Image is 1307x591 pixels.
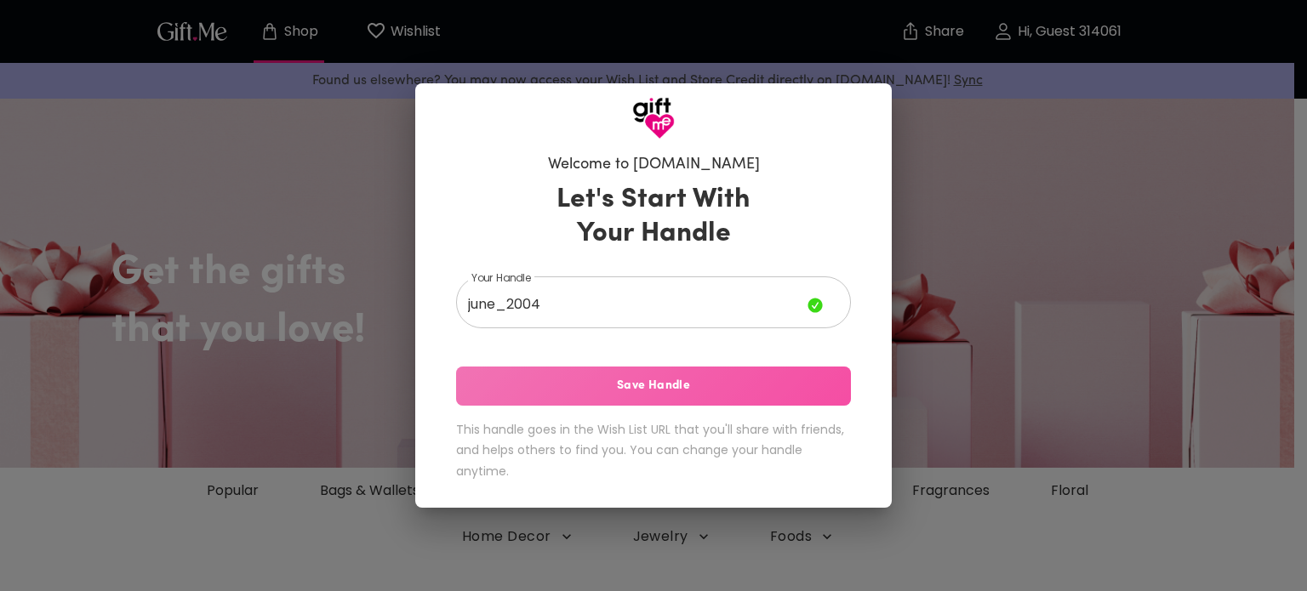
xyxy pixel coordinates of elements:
span: Save Handle [456,377,851,395]
h6: This handle goes in the Wish List URL that you'll share with friends, and helps others to find yo... [456,419,851,482]
button: Save Handle [456,367,851,406]
h6: Welcome to [DOMAIN_NAME] [548,155,760,175]
img: GiftMe Logo [632,97,675,139]
h3: Let's Start With Your Handle [535,183,772,251]
input: Your Handle [456,281,808,328]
